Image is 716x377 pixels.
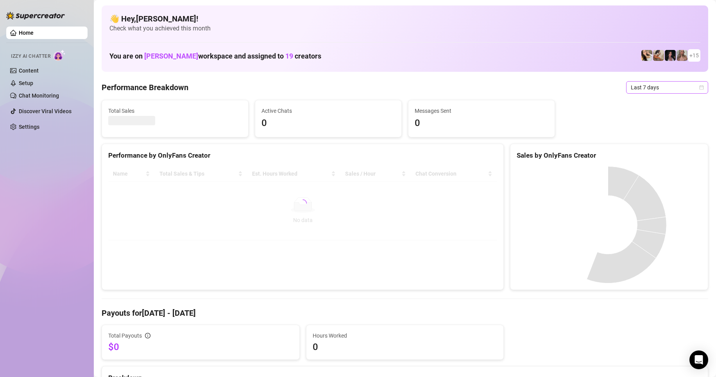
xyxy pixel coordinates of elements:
span: + 15 [689,51,699,60]
a: Settings [19,124,39,130]
img: Kenzie (@dmaxkenz) [677,50,687,61]
div: Open Intercom Messenger [689,350,708,369]
a: Discover Viral Videos [19,108,72,114]
span: $0 [108,341,293,353]
h4: 👋 Hey, [PERSON_NAME] ! [109,13,700,24]
span: Last 7 days [631,82,703,93]
span: info-circle [145,333,150,338]
a: Content [19,68,39,74]
span: Messages Sent [415,107,548,115]
h4: Performance Breakdown [102,82,188,93]
span: 0 [313,341,498,353]
a: Home [19,30,34,36]
a: Chat Monitoring [19,92,59,99]
div: Performance by OnlyFans Creator [108,150,497,161]
h4: Payouts for [DATE] - [DATE] [102,308,708,318]
span: Hours Worked [313,331,498,340]
span: 0 [261,116,395,131]
span: 0 [415,116,548,131]
img: Kayla (@kaylathaylababy) [653,50,664,61]
span: loading [299,199,307,207]
span: Total Sales [108,107,242,115]
span: Izzy AI Chatter [11,53,50,60]
span: Active Chats [261,107,395,115]
span: Total Payouts [108,331,142,340]
a: Setup [19,80,33,86]
span: Check what you achieved this month [109,24,700,33]
span: calendar [699,85,704,90]
img: Baby (@babyyyybellaa) [665,50,676,61]
span: [PERSON_NAME] [144,52,198,60]
img: AI Chatter [54,50,66,61]
span: 19 [285,52,293,60]
img: Avry (@avryjennerfree) [641,50,652,61]
img: logo-BBDzfeDw.svg [6,12,65,20]
div: Sales by OnlyFans Creator [517,150,702,161]
h1: You are on workspace and assigned to creators [109,52,321,60]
